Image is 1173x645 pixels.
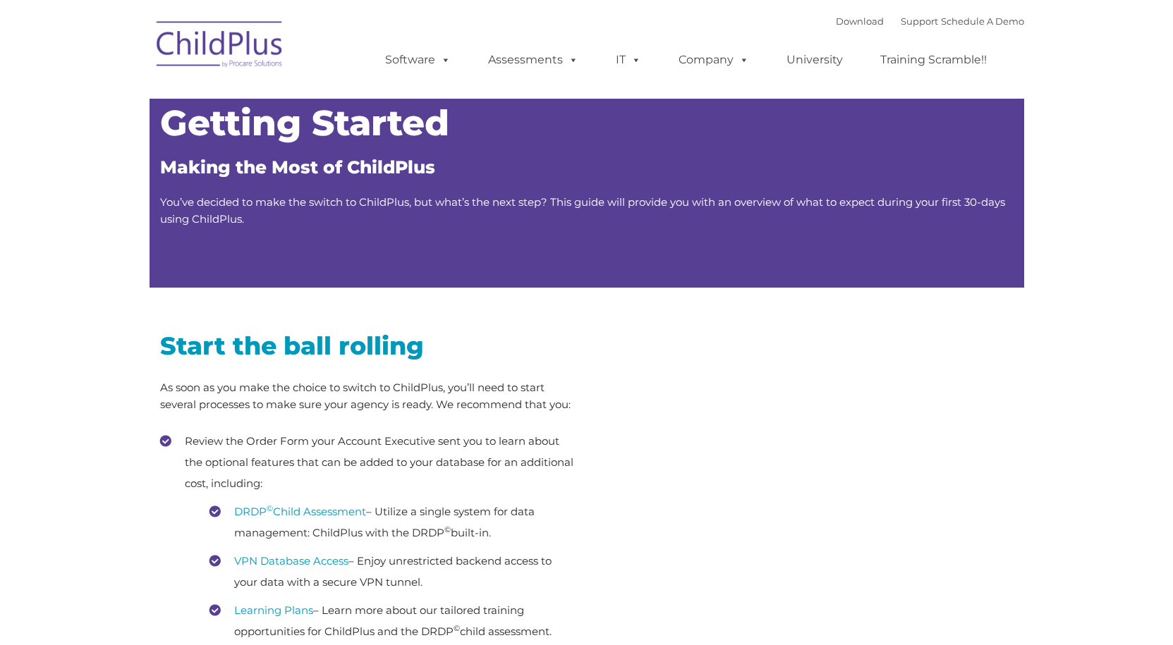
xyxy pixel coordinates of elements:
a: Training Scramble!! [866,46,1001,74]
sup: © [267,503,273,513]
a: Software [371,46,465,74]
h2: Start the ball rolling [160,330,576,362]
font: | [836,16,1024,27]
a: University [772,46,857,74]
a: Company [664,46,763,74]
img: ChildPlus by Procare Solutions [150,11,291,82]
sup: © [454,623,460,633]
span: You’ve decided to make the switch to ChildPlus, but what’s the next step? This guide will provide... [160,195,1005,226]
a: Learning Plans [234,603,313,617]
a: Download [836,16,884,27]
a: IT [602,46,655,74]
a: Schedule A Demo [941,16,1024,27]
li: – Utilize a single system for data management: ChildPlus with the DRDP built-in. [209,501,576,543]
span: Making the Most of ChildPlus [160,156,435,178]
sup: © [444,524,451,534]
a: DRDP©Child Assessment [234,505,366,518]
li: – Enjoy unrestricted backend access to your data with a secure VPN tunnel. [209,551,576,593]
p: As soon as you make the choice to switch to ChildPlus, you’ll need to start several processes to ... [160,379,576,413]
a: Assessments [474,46,592,74]
a: VPN Database Access [234,554,348,567]
span: Getting Started [160,102,449,145]
a: Support [901,16,938,27]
